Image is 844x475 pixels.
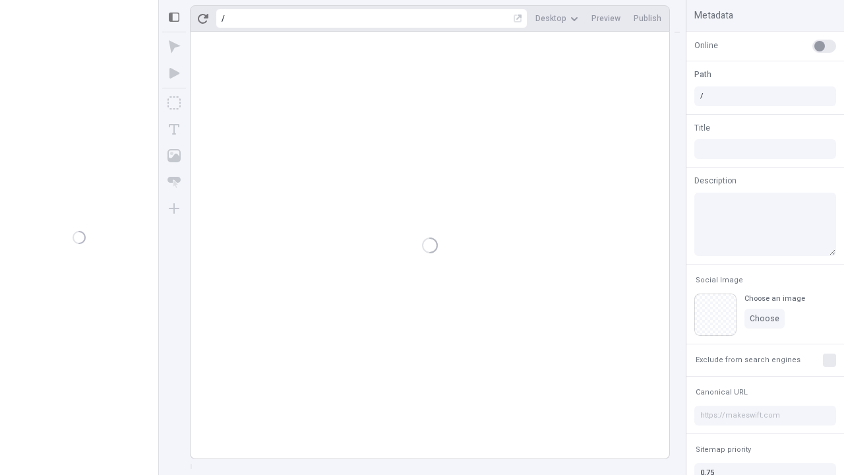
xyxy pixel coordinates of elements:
input: https://makeswift.com [694,406,836,426]
button: Social Image [693,272,746,288]
button: Choose [744,309,785,329]
span: Exclude from search engines [696,355,800,365]
span: Online [694,40,718,51]
button: Text [162,117,186,141]
span: Title [694,122,710,134]
button: Image [162,144,186,168]
button: Box [162,91,186,115]
span: Choose [750,313,779,324]
span: Desktop [535,13,566,24]
div: Choose an image [744,294,805,303]
span: Social Image [696,275,743,285]
span: Sitemap priority [696,445,751,455]
button: Publish [628,9,667,28]
button: Button [162,170,186,194]
span: Description [694,175,737,187]
button: Exclude from search engines [693,352,803,368]
button: Preview [586,9,626,28]
button: Canonical URL [693,385,750,400]
span: Preview [591,13,620,24]
div: / [222,13,225,24]
span: Canonical URL [696,387,748,397]
button: Desktop [530,9,584,28]
span: Publish [634,13,661,24]
span: Path [694,69,711,80]
button: Sitemap priority [693,442,754,458]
